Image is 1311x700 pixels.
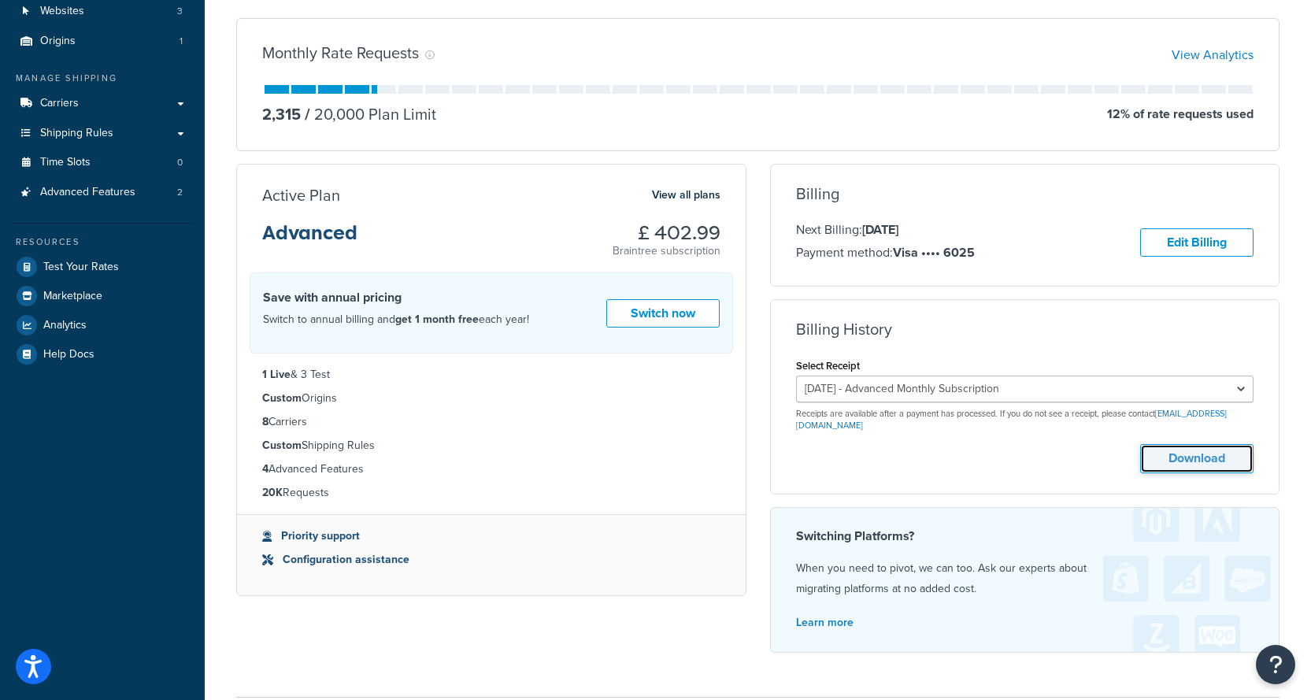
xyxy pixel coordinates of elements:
[43,261,119,274] span: Test Your Rates
[796,527,1254,546] h4: Switching Platforms?
[12,311,193,339] a: Analytics
[305,102,310,126] span: /
[12,178,193,207] li: Advanced Features
[177,186,183,199] span: 2
[1256,645,1295,684] button: Open Resource Center
[893,243,975,261] strong: Visa •••• 6025
[262,413,268,430] strong: 8
[40,186,135,199] span: Advanced Features
[43,348,94,361] span: Help Docs
[12,253,193,281] a: Test Your Rates
[12,27,193,56] a: Origins 1
[262,437,720,454] li: Shipping Rules
[12,119,193,148] a: Shipping Rules
[262,413,720,431] li: Carriers
[180,35,183,48] span: 1
[263,309,529,330] p: Switch to annual billing and each year!
[262,484,283,501] strong: 20K
[12,340,193,369] a: Help Docs
[262,44,419,61] h3: Monthly Rate Requests
[262,484,720,502] li: Requests
[1172,46,1254,64] a: View Analytics
[262,103,301,125] p: 2,315
[12,148,193,177] a: Time Slots 0
[1107,103,1254,125] p: 12 % of rate requests used
[40,35,76,48] span: Origins
[262,366,720,383] li: & 3 Test
[262,366,291,383] strong: 1 Live
[262,528,720,545] li: Priority support
[40,156,91,169] span: Time Slots
[40,5,84,18] span: Websites
[12,89,193,118] a: Carriers
[177,156,183,169] span: 0
[12,148,193,177] li: Time Slots
[301,103,436,125] p: 20,000 Plan Limit
[43,290,102,303] span: Marketplace
[262,390,720,407] li: Origins
[12,282,193,310] a: Marketplace
[40,127,113,140] span: Shipping Rules
[862,220,898,239] strong: [DATE]
[177,5,183,18] span: 3
[262,390,302,406] strong: Custom
[395,311,479,328] strong: get 1 month free
[1140,444,1254,473] button: Download
[796,185,839,202] h3: Billing
[796,407,1227,431] a: [EMAIL_ADDRESS][DOMAIN_NAME]
[12,72,193,85] div: Manage Shipping
[12,178,193,207] a: Advanced Features 2
[262,223,357,256] h3: Advanced
[796,558,1254,599] p: When you need to pivot, we can too. Ask our experts about migrating platforms at no added cost.
[796,360,860,372] label: Select Receipt
[263,288,529,307] h4: Save with annual pricing
[1140,228,1254,257] a: Edit Billing
[796,220,975,240] p: Next Billing:
[796,614,854,631] a: Learn more
[262,461,720,478] li: Advanced Features
[262,437,302,454] strong: Custom
[796,243,975,263] p: Payment method:
[652,185,720,206] a: View all plans
[262,461,268,477] strong: 4
[262,551,720,569] li: Configuration assistance
[613,223,720,243] h3: £ 402.99
[796,408,1254,432] p: Receipts are available after a payment has processed. If you do not see a receipt, please contact
[12,235,193,249] div: Resources
[613,243,720,259] p: Braintree subscription
[796,320,892,338] h3: Billing History
[40,97,79,110] span: Carriers
[606,299,720,328] a: Switch now
[12,27,193,56] li: Origins
[43,319,87,332] span: Analytics
[262,187,340,204] h3: Active Plan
